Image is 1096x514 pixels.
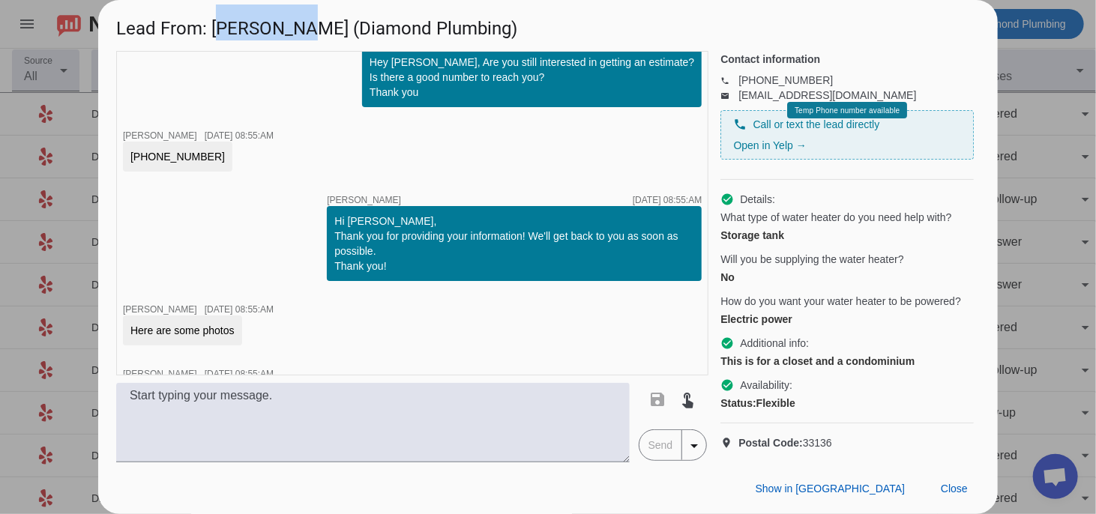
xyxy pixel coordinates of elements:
[720,437,738,449] mat-icon: location_on
[720,397,756,409] strong: Status:
[720,228,974,243] div: Storage tank
[941,483,968,495] span: Close
[795,106,900,115] span: Temp Phone number available
[720,312,974,327] div: Electric power
[929,475,980,502] button: Close
[756,483,905,495] span: Show in [GEOGRAPHIC_DATA]
[720,193,734,206] mat-icon: check_circle
[685,437,703,455] mat-icon: arrow_drop_down
[205,305,274,314] div: [DATE] 08:55:AM
[720,294,961,309] span: How do you want your water heater to be powered?
[205,369,274,378] div: [DATE] 08:55:AM
[633,196,702,205] div: [DATE] 08:55:AM
[733,118,747,131] mat-icon: phone
[753,117,879,132] span: Call or text the lead directly
[720,252,903,267] span: Will you be supplying the water heater?
[679,390,697,408] mat-icon: touch_app
[740,336,809,351] span: Additional info:
[720,52,974,67] h4: Contact information
[370,55,694,100] div: Hey [PERSON_NAME], Are you still interested in getting an estimate? Is there a good number to rea...
[733,139,806,151] a: Open in Yelp →
[738,89,916,101] a: [EMAIL_ADDRESS][DOMAIN_NAME]
[720,91,738,99] mat-icon: email
[334,214,694,273] div: Hi [PERSON_NAME], Thank you for providing your information! We'll get back to you as soon as poss...
[123,369,197,379] span: [PERSON_NAME]
[740,378,792,393] span: Availability:
[720,354,974,369] div: This is for a closet and a condominium
[738,74,833,86] a: [PHONE_NUMBER]
[327,196,401,205] span: [PERSON_NAME]
[130,149,225,164] div: [PHONE_NUMBER]
[720,76,738,84] mat-icon: phone
[720,270,974,285] div: No
[720,396,974,411] div: Flexible
[130,323,235,338] div: Here are some photos
[205,131,274,140] div: [DATE] 08:55:AM
[744,475,917,502] button: Show in [GEOGRAPHIC_DATA]
[123,130,197,141] span: [PERSON_NAME]
[738,437,803,449] strong: Postal Code:
[740,192,775,207] span: Details:
[738,435,832,450] span: 33136
[720,378,734,392] mat-icon: check_circle
[720,336,734,350] mat-icon: check_circle
[123,304,197,315] span: [PERSON_NAME]
[720,210,951,225] span: What type of water heater do you need help with?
